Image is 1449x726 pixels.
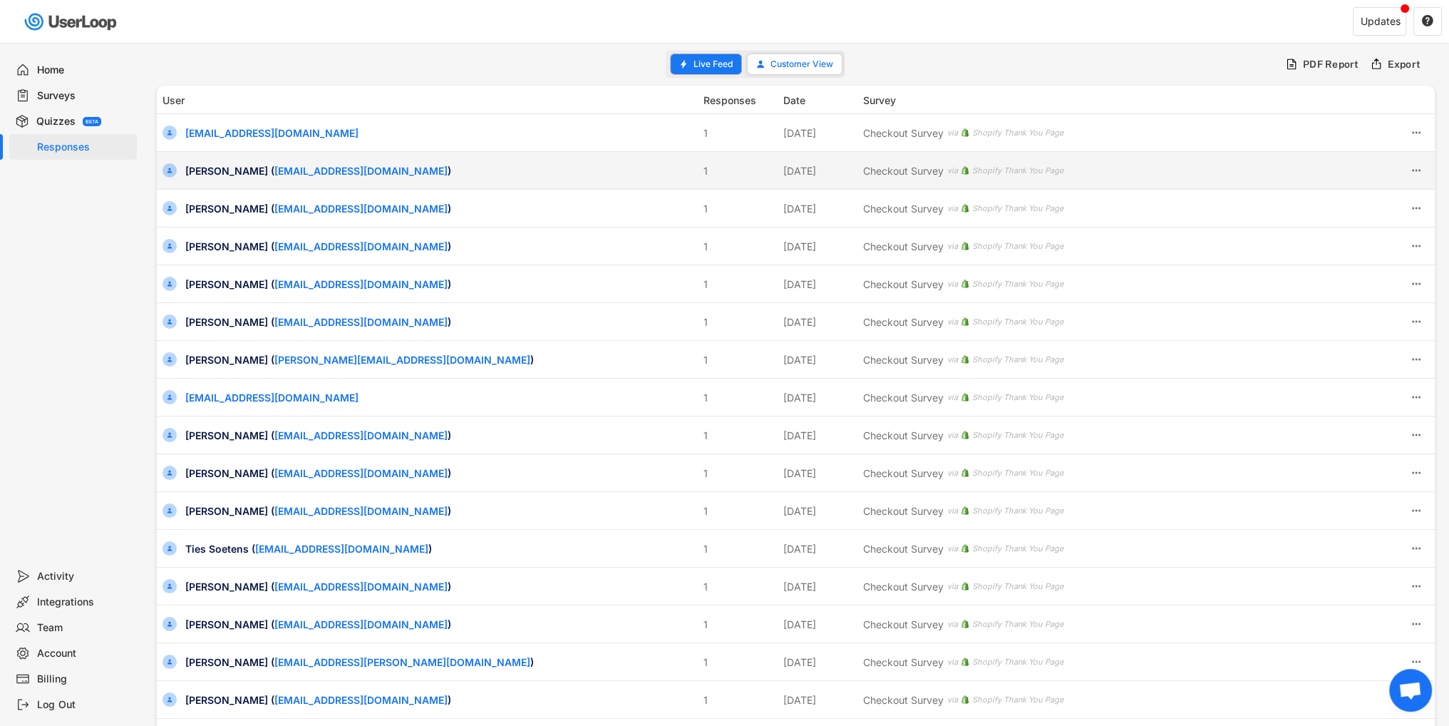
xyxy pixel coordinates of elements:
[863,277,944,292] div: Checkout Survey
[703,617,775,632] div: 1
[972,203,1063,215] div: Shopify Thank You Page
[947,618,958,630] div: via
[972,543,1063,555] div: Shopify Thank You Page
[185,163,695,178] div: [PERSON_NAME] ( )
[748,54,842,74] button: Customer View
[274,278,448,290] a: [EMAIL_ADDRESS][DOMAIN_NAME]
[185,466,695,481] div: [PERSON_NAME] ( )
[972,429,1063,441] div: Shopify Thank You Page
[863,541,944,556] div: Checkout Survey
[274,240,448,252] a: [EMAIL_ADDRESS][DOMAIN_NAME]
[972,354,1063,366] div: Shopify Thank You Page
[185,201,695,216] div: [PERSON_NAME] ( )
[274,505,448,517] a: [EMAIL_ADDRESS][DOMAIN_NAME]
[947,581,958,593] div: via
[1422,14,1433,27] text: 
[947,278,958,290] div: via
[783,390,855,405] div: [DATE]
[703,93,775,108] div: Responses
[1303,58,1359,71] div: PDF Report
[972,316,1063,328] div: Shopify Thank You Page
[703,352,775,367] div: 1
[671,54,741,74] button: Live Feed
[972,505,1063,517] div: Shopify Thank You Page
[863,692,944,707] div: Checkout Survey
[863,390,944,405] div: Checkout Survey
[972,581,1063,593] div: Shopify Thank You Page
[274,694,448,706] a: [EMAIL_ADDRESS][DOMAIN_NAME]
[961,658,969,666] img: 1156660_ecommerce_logo_shopify_icon%20%281%29.png
[783,93,855,108] div: Date
[693,60,733,68] span: Live Feed
[185,239,695,254] div: [PERSON_NAME] ( )
[185,127,359,139] a: [EMAIL_ADDRESS][DOMAIN_NAME]
[961,620,969,628] img: 1156660_ecommerce_logo_shopify_icon%20%281%29.png
[703,390,775,405] div: 1
[783,466,855,481] div: [DATE]
[947,203,958,215] div: via
[185,352,695,367] div: [PERSON_NAME] ( )
[961,469,969,477] img: 1156660_ecommerce_logo_shopify_icon%20%281%29.png
[783,617,855,632] div: [DATE]
[274,203,448,215] a: [EMAIL_ADDRESS][DOMAIN_NAME]
[961,695,969,704] img: 1156660_ecommerce_logo_shopify_icon%20%281%29.png
[274,429,448,441] a: [EMAIL_ADDRESS][DOMAIN_NAME]
[37,89,131,103] div: Surveys
[783,277,855,292] div: [DATE]
[947,429,958,441] div: via
[274,618,448,630] a: [EMAIL_ADDRESS][DOMAIN_NAME]
[37,673,131,686] div: Billing
[36,115,76,128] div: Quizzes
[972,618,1063,630] div: Shopify Thank You Page
[972,240,1063,252] div: Shopify Thank You Page
[185,692,695,707] div: [PERSON_NAME] ( )
[972,656,1063,668] div: Shopify Thank You Page
[783,692,855,707] div: [DATE]
[972,392,1063,404] div: Shopify Thank You Page
[37,621,131,635] div: Team
[703,655,775,670] div: 1
[961,242,969,250] img: 1156660_ecommerce_logo_shopify_icon%20%281%29.png
[274,656,530,668] a: [EMAIL_ADDRESS][PERSON_NAME][DOMAIN_NAME]
[947,316,958,328] div: via
[863,126,944,140] div: Checkout Survey
[863,503,944,518] div: Checkout Survey
[863,201,944,216] div: Checkout Survey
[37,140,131,154] div: Responses
[947,392,958,404] div: via
[783,201,855,216] div: [DATE]
[1361,16,1401,26] div: Updates
[863,315,944,329] div: Checkout Survey
[947,165,958,177] div: via
[863,93,1396,108] div: Survey
[863,617,944,632] div: Checkout Survey
[1388,58,1421,71] div: Export
[961,355,969,364] img: 1156660_ecommerce_logo_shopify_icon%20%281%29.png
[783,579,855,594] div: [DATE]
[703,126,775,140] div: 1
[947,240,958,252] div: via
[961,582,969,590] img: 1156660_ecommerce_logo_shopify_icon%20%281%29.png
[274,467,448,479] a: [EMAIL_ADDRESS][DOMAIN_NAME]
[703,503,775,518] div: 1
[185,503,695,518] div: [PERSON_NAME] ( )
[703,692,775,707] div: 1
[1389,669,1432,712] div: Open de chat
[703,466,775,481] div: 1
[703,239,775,254] div: 1
[37,63,131,77] div: Home
[947,467,958,479] div: via
[185,579,695,594] div: [PERSON_NAME] ( )
[961,393,969,402] img: 1156660_ecommerce_logo_shopify_icon%20%281%29.png
[185,392,359,404] a: [EMAIL_ADDRESS][DOMAIN_NAME]
[972,694,1063,706] div: Shopify Thank You Page
[185,617,695,632] div: [PERSON_NAME] ( )
[863,428,944,443] div: Checkout Survey
[703,201,775,216] div: 1
[255,543,428,555] a: [EMAIL_ADDRESS][DOMAIN_NAME]
[783,126,855,140] div: [DATE]
[86,119,98,124] div: BETA
[961,317,969,326] img: 1156660_ecommerce_logo_shopify_icon%20%281%29.png
[185,655,695,670] div: [PERSON_NAME] ( )
[961,506,969,515] img: 1156660_ecommerce_logo_shopify_icon%20%281%29.png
